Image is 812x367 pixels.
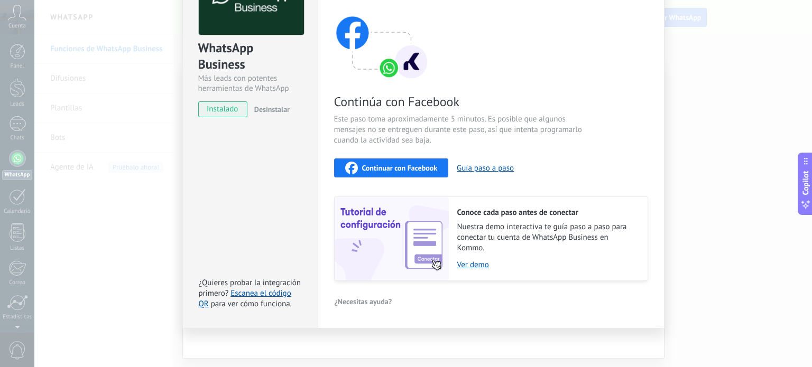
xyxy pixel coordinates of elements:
span: ¿Quieres probar la integración primero? [199,278,301,298]
button: Guía paso a paso [457,163,514,173]
span: Continuar con Facebook [362,164,438,172]
span: Copilot [800,171,811,195]
button: Desinstalar [250,101,290,117]
span: para ver cómo funciona. [211,299,292,309]
div: WhatsApp Business [198,40,302,73]
a: Escanea el código QR [199,288,291,309]
span: Este paso toma aproximadamente 5 minutos. Es posible que algunos mensajes no se entreguen durante... [334,114,586,146]
span: Nuestra demo interactiva te guía paso a paso para conectar tu cuenta de WhatsApp Business en Kommo. [457,222,637,253]
h2: Conoce cada paso antes de conectar [457,208,637,218]
span: instalado [199,101,247,117]
span: Desinstalar [254,105,290,114]
button: ¿Necesitas ayuda? [334,294,393,309]
div: Más leads con potentes herramientas de WhatsApp [198,73,302,93]
a: Ver demo [457,260,637,270]
span: ¿Necesitas ayuda? [335,298,392,305]
span: Continúa con Facebook [334,93,586,110]
button: Continuar con Facebook [334,158,449,177]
